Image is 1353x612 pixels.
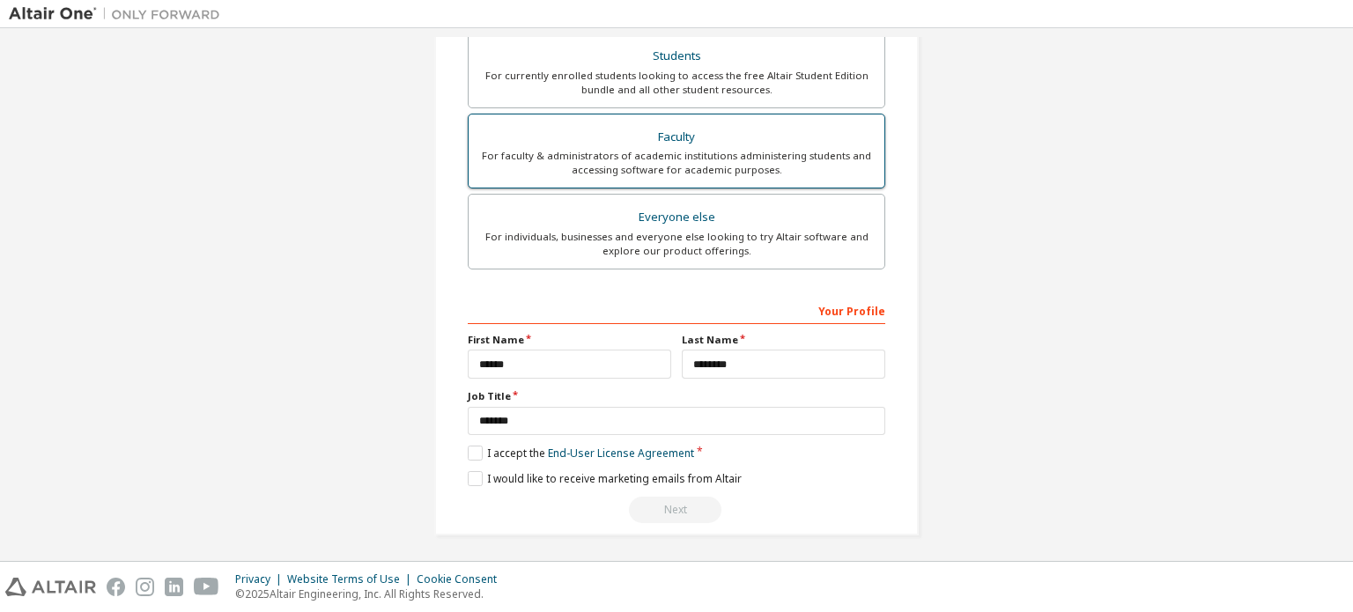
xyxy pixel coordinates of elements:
div: Everyone else [479,205,874,230]
div: Students [479,44,874,69]
div: For individuals, businesses and everyone else looking to try Altair software and explore our prod... [479,230,874,258]
img: altair_logo.svg [5,578,96,596]
div: Website Terms of Use [287,572,417,586]
label: I accept the [468,446,694,461]
img: linkedin.svg [165,578,183,596]
div: For faculty & administrators of academic institutions administering students and accessing softwa... [479,149,874,177]
img: youtube.svg [194,578,219,596]
div: Privacy [235,572,287,586]
div: Faculty [479,125,874,150]
label: Last Name [682,333,885,347]
div: For currently enrolled students looking to access the free Altair Student Edition bundle and all ... [479,69,874,97]
div: Your Profile [468,296,885,324]
div: Cookie Consent [417,572,507,586]
div: Read and acccept EULA to continue [468,497,885,523]
label: First Name [468,333,671,347]
img: Altair One [9,5,229,23]
label: Job Title [468,389,885,403]
img: facebook.svg [107,578,125,596]
label: I would like to receive marketing emails from Altair [468,471,742,486]
img: instagram.svg [136,578,154,596]
a: End-User License Agreement [548,446,694,461]
p: © 2025 Altair Engineering, Inc. All Rights Reserved. [235,586,507,601]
